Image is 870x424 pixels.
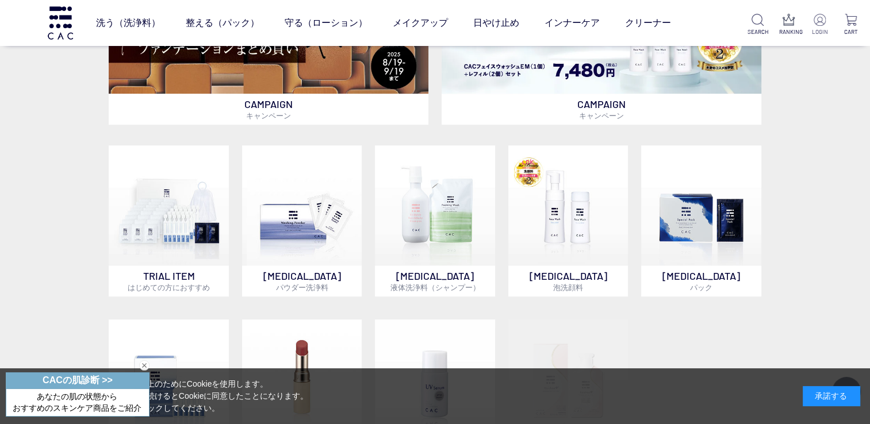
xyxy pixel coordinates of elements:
[109,265,229,296] p: TRIAL ITEM
[109,145,229,265] img: トライアルセット
[185,7,259,39] a: 整える（パック）
[109,145,229,296] a: トライアルセット TRIAL ITEMはじめての方におすすめ
[442,94,761,125] p: CAMPAIGN
[95,7,160,39] a: 洗う（洗浄料）
[242,265,362,296] p: [MEDICAL_DATA]
[375,145,495,296] a: [MEDICAL_DATA]液体洗浄料（シャンプー）
[246,111,291,120] span: キャンペーン
[748,14,768,36] a: SEARCH
[128,283,210,292] span: はじめての方におすすめ
[841,28,861,36] p: CART
[641,145,761,296] a: [MEDICAL_DATA]パック
[390,283,480,292] span: 液体洗浄料（シャンプー）
[579,111,624,120] span: キャンペーン
[779,28,799,36] p: RANKING
[544,7,599,39] a: インナーケア
[284,7,367,39] a: 守る（ローション）
[810,14,830,36] a: LOGIN
[10,378,309,414] div: 当サイトでは、お客様へのサービス向上のためにCookieを使用します。 「承諾する」をクリックするか閲覧を続けるとCookieに同意したことになります。 詳細はこちらの をクリックしてください。
[841,14,861,36] a: CART
[553,283,583,292] span: 泡洗顔料
[242,145,362,296] a: [MEDICAL_DATA]パウダー洗浄料
[508,145,628,296] a: 泡洗顔料 [MEDICAL_DATA]泡洗顔料
[624,7,670,39] a: クリーナー
[46,6,75,39] img: logo
[748,28,768,36] p: SEARCH
[276,283,328,292] span: パウダー洗浄料
[392,7,447,39] a: メイクアップ
[803,386,860,406] div: 承諾する
[473,7,519,39] a: 日やけ止め
[810,28,830,36] p: LOGIN
[641,265,761,296] p: [MEDICAL_DATA]
[508,265,628,296] p: [MEDICAL_DATA]
[375,265,495,296] p: [MEDICAL_DATA]
[109,94,428,125] p: CAMPAIGN
[779,14,799,36] a: RANKING
[690,283,712,292] span: パック
[508,145,628,265] img: 泡洗顔料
